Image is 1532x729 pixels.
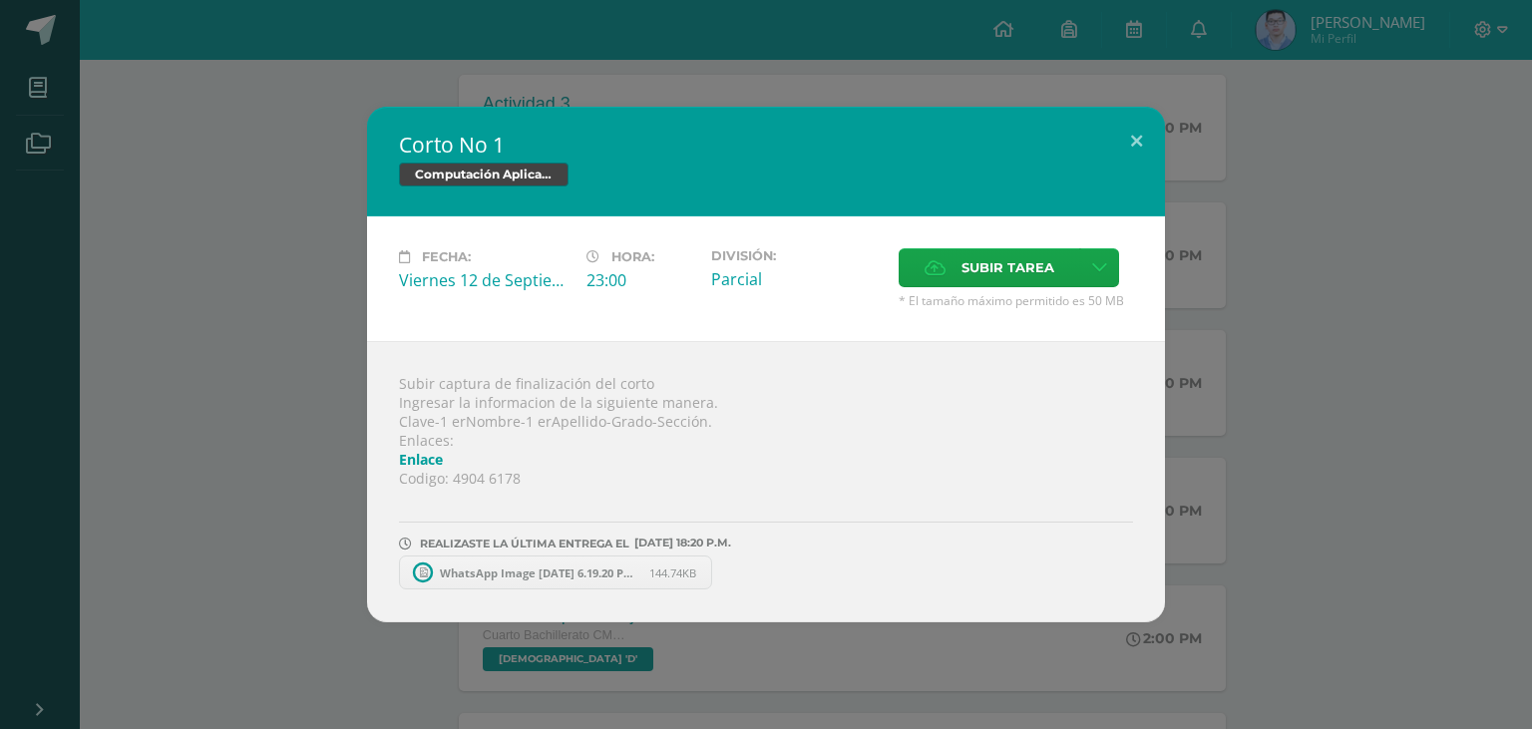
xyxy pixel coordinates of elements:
[649,565,696,580] span: 144.74KB
[899,292,1133,309] span: * El tamaño máximo permitido es 50 MB
[711,268,883,290] div: Parcial
[422,249,471,264] span: Fecha:
[367,341,1165,622] div: Subir captura de finalización del corto Ingresar la informacion de la siguiente manera. Clave-1 e...
[611,249,654,264] span: Hora:
[586,269,695,291] div: 23:00
[711,248,883,263] label: División:
[399,450,443,469] a: Enlace
[1108,107,1165,175] button: Close (Esc)
[420,537,629,550] span: REALIZASTE LA ÚLTIMA ENTREGA EL
[399,163,569,186] span: Computación Aplicada (Informática)
[399,131,1133,159] h2: Corto No 1
[399,269,571,291] div: Viernes 12 de Septiembre
[399,555,712,589] a: WhatsApp Image [DATE] 6.19.20 PM.jpeg 144.74KB
[961,249,1054,286] span: Subir tarea
[629,543,731,544] span: [DATE] 18:20 P.M.
[430,565,649,580] span: WhatsApp Image [DATE] 6.19.20 PM.jpeg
